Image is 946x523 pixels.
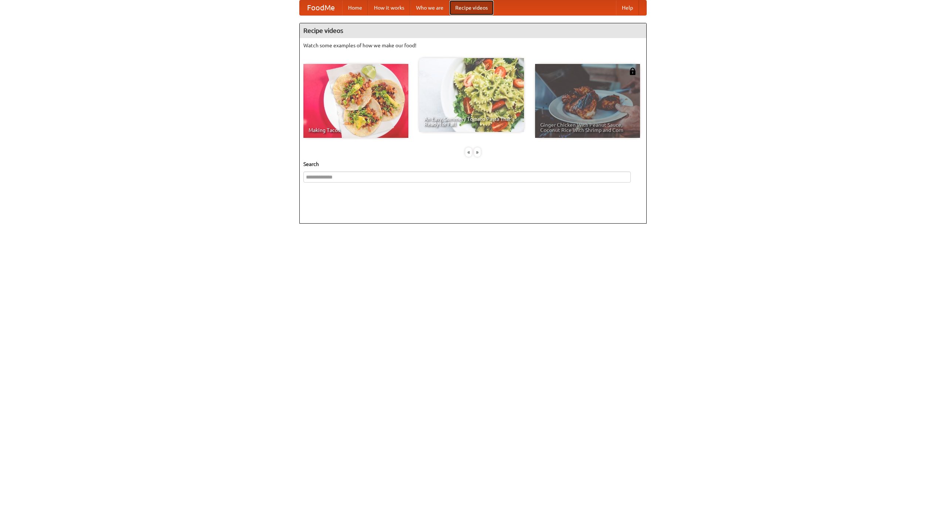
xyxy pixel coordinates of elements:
p: Watch some examples of how we make our food! [303,42,643,49]
span: An Easy, Summery Tomato Pasta That's Ready for Fall [424,116,519,127]
span: Making Tacos [309,128,403,133]
a: Who we are [410,0,449,15]
a: An Easy, Summery Tomato Pasta That's Ready for Fall [419,58,524,132]
h4: Recipe videos [300,23,646,38]
a: FoodMe [300,0,342,15]
a: Home [342,0,368,15]
a: Recipe videos [449,0,494,15]
a: Help [616,0,639,15]
a: Making Tacos [303,64,408,138]
div: « [465,147,472,157]
img: 483408.png [629,68,636,75]
h5: Search [303,160,643,168]
a: How it works [368,0,410,15]
div: » [474,147,481,157]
